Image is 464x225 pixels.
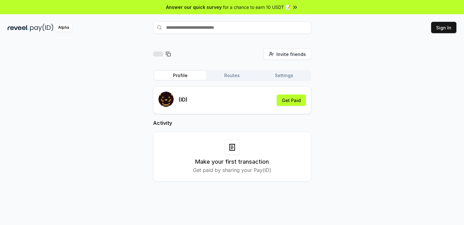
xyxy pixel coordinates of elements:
button: Get Paid [277,94,306,106]
p: (ID) [179,96,188,103]
button: Sign In [431,22,456,33]
button: Profile [154,71,206,80]
h3: Make your first transaction [195,157,269,166]
img: reveel_dark [8,24,29,32]
span: Answer our quick survey [166,4,222,10]
div: Alpha [55,24,72,32]
img: pay_id [30,24,53,32]
button: Routes [206,71,258,80]
span: for a chance to earn 10 USDT 📝 [223,4,291,10]
button: Invite friends [263,48,311,60]
h2: Activity [153,119,311,127]
p: Get paid by sharing your Pay(ID) [193,166,271,174]
span: Invite friends [276,51,306,58]
button: Settings [258,71,310,80]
